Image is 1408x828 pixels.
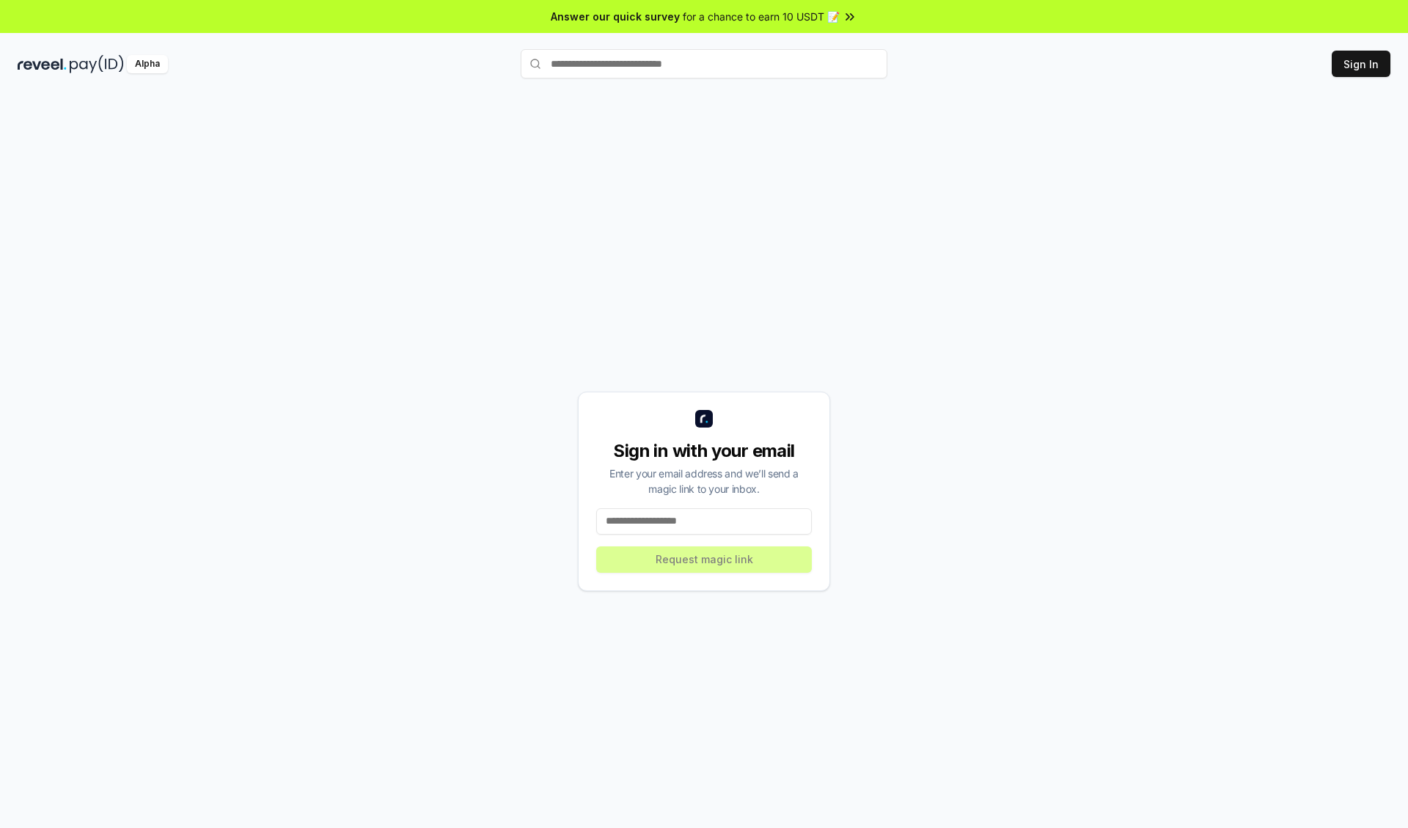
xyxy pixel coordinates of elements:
div: Sign in with your email [596,439,812,463]
img: logo_small [695,410,713,428]
div: Alpha [127,55,168,73]
span: Answer our quick survey [551,9,680,24]
div: Enter your email address and we’ll send a magic link to your inbox. [596,466,812,497]
img: pay_id [70,55,124,73]
span: for a chance to earn 10 USDT 📝 [683,9,840,24]
img: reveel_dark [18,55,67,73]
button: Sign In [1332,51,1390,77]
